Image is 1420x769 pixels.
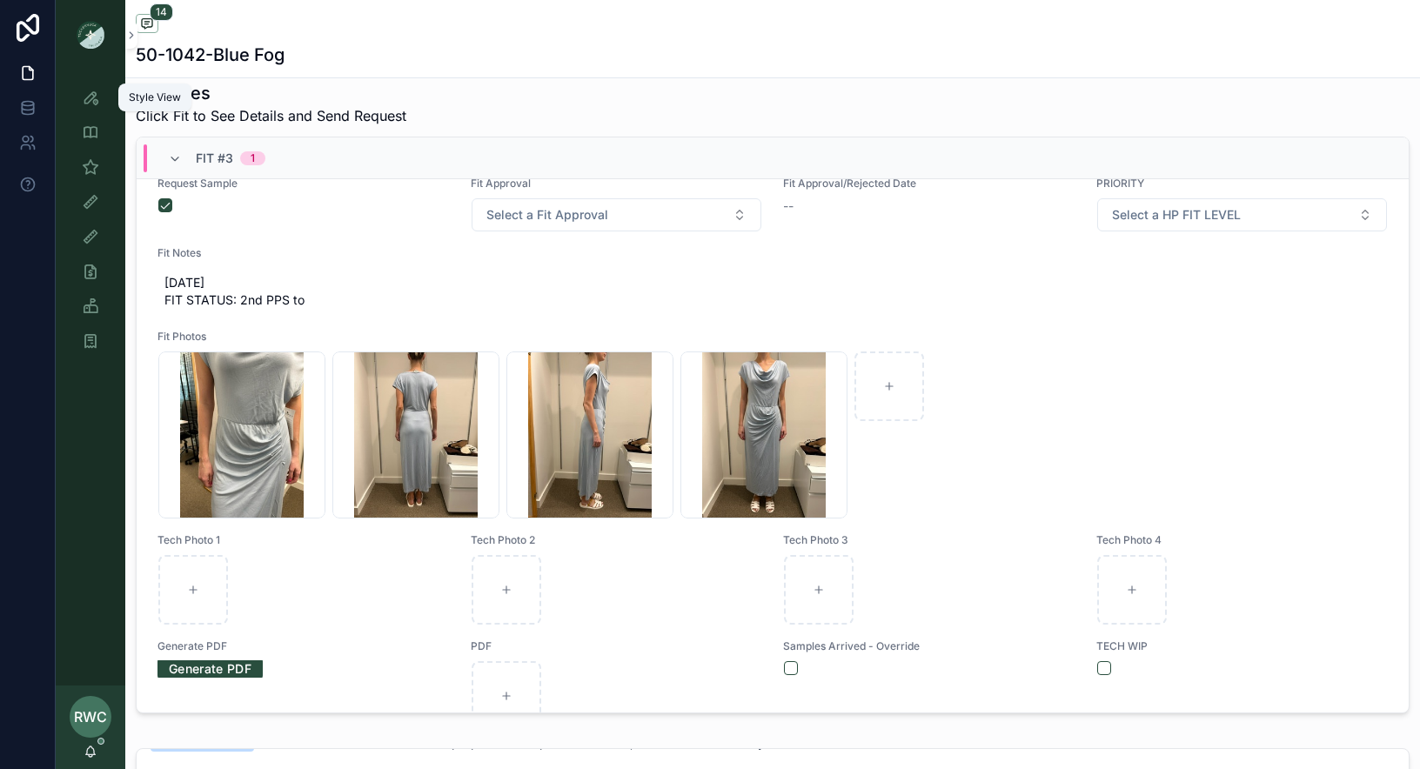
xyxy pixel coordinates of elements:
[77,21,104,49] img: App logo
[150,3,173,21] span: 14
[136,14,158,36] button: 14
[157,330,1388,344] span: Fit Photos
[196,150,233,167] span: Fit #3
[1097,198,1388,231] button: Select Button
[157,639,450,653] span: Generate PDF
[129,90,181,104] div: Style View
[1112,206,1241,224] span: Select a HP FIT LEVEL
[251,151,255,165] div: 1
[486,206,608,224] span: Select a Fit Approval
[164,274,1381,309] span: [DATE] FIT STATUS: 2nd PPS to
[74,706,107,727] span: RWC
[1096,639,1389,653] span: TECH WIP
[157,533,450,547] span: Tech Photo 1
[783,177,1075,191] span: Fit Approval/Rejected Date
[471,177,763,191] span: Fit Approval
[471,533,763,547] span: Tech Photo 2
[1096,177,1389,191] span: PRIORITY
[783,197,794,215] span: --
[783,533,1075,547] span: Tech Photo 3
[157,246,1388,260] span: Fit Notes
[472,198,762,231] button: Select Button
[136,105,406,126] span: Click Fit to See Details and Send Request
[56,70,125,379] div: scrollable content
[471,639,763,653] span: PDF
[136,81,406,105] h1: Fit Notes
[157,177,450,191] span: Request Sample
[151,735,826,750] span: Well noted above comments。We prepare the l/dips at same time,and will send them to you [DATE].
[157,655,263,682] a: Generate PDF
[136,43,285,67] h1: 50-1042-Blue Fog
[783,639,1075,653] span: Samples Arrived - Override
[1096,533,1389,547] span: Tech Photo 4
